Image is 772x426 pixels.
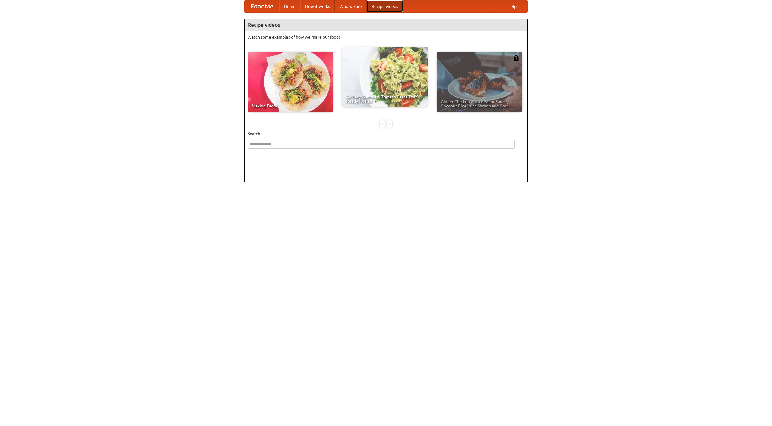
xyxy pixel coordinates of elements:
h4: Recipe videos [245,19,527,31]
a: FoodMe [245,0,279,12]
a: Help [503,0,521,12]
div: « [380,120,385,128]
a: Recipe videos [367,0,403,12]
span: An Easy, Summery Tomato Pasta That's Ready for Fall [346,95,423,103]
a: How it works [300,0,335,12]
p: Watch some examples of how we make our food! [248,34,524,40]
a: An Easy, Summery Tomato Pasta That's Ready for Fall [342,47,428,107]
div: » [387,120,392,128]
span: Making Tacos [252,104,329,108]
img: 483408.png [513,55,519,61]
a: Making Tacos [248,52,333,112]
a: Home [279,0,300,12]
a: Who we are [335,0,367,12]
h5: Search [248,131,524,137]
